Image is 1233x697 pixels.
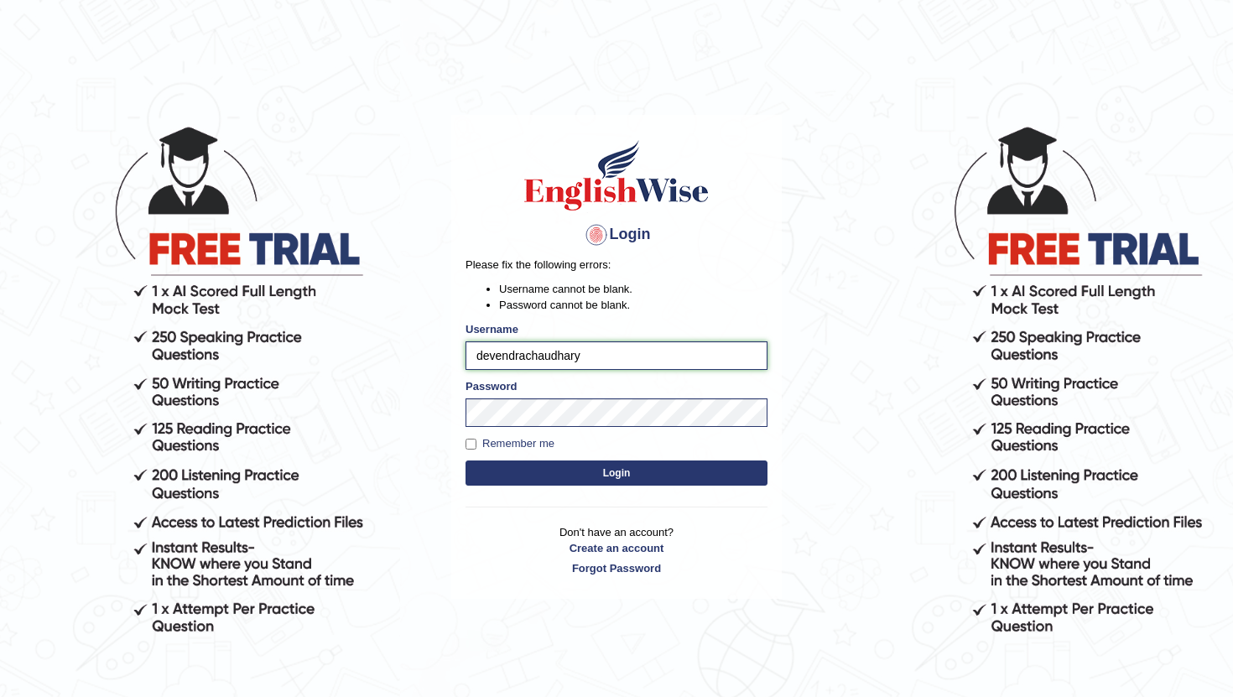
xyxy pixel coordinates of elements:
[521,138,712,213] img: Logo of English Wise sign in for intelligent practice with AI
[466,460,767,486] button: Login
[466,439,476,450] input: Remember me
[466,524,767,576] p: Don't have an account?
[466,435,554,452] label: Remember me
[466,321,518,337] label: Username
[466,378,517,394] label: Password
[466,257,767,273] p: Please fix the following errors:
[499,281,767,297] li: Username cannot be blank.
[499,297,767,313] li: Password cannot be blank.
[466,560,767,576] a: Forgot Password
[466,540,767,556] a: Create an account
[466,221,767,248] h4: Login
